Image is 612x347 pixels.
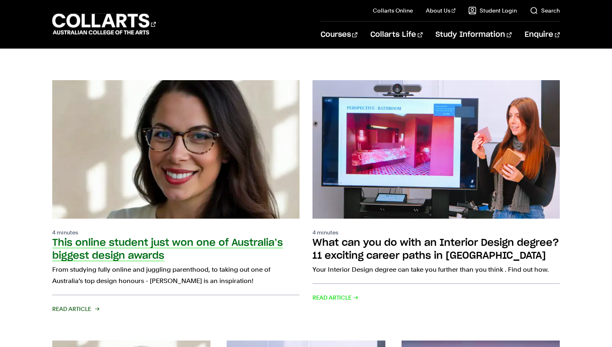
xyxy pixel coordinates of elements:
h2: This online student just won one of Australia’s biggest design awards [52,238,283,261]
a: Study Information [436,21,512,48]
a: Courses [321,21,357,48]
span: Read Article [312,292,359,303]
a: Collarts Online [373,6,413,15]
a: 4 minutes What can you do with an Interior Design degree? 11 exciting career paths in [GEOGRAPHIC... [312,80,560,315]
a: Search [530,6,560,15]
div: Go to homepage [52,13,156,36]
a: Enquire [525,21,560,48]
a: Collarts Life [370,21,423,48]
p: From studying fully online and juggling parenthood, to taking out one of Australia’s top design h... [52,264,300,287]
p: 4 minutes [312,228,560,236]
a: Student Login [468,6,517,15]
p: 4 minutes [52,228,300,236]
h2: What can you do with an Interior Design degree? 11 exciting career paths in [GEOGRAPHIC_DATA] [312,238,559,261]
a: About Us [426,6,456,15]
span: Read Article [52,303,98,315]
p: Your Interior Design degree can take you further than you think . Find out how. [312,264,560,275]
a: 4 minutes This online student just won one of Australia’s biggest design awards From studying ful... [52,80,300,315]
